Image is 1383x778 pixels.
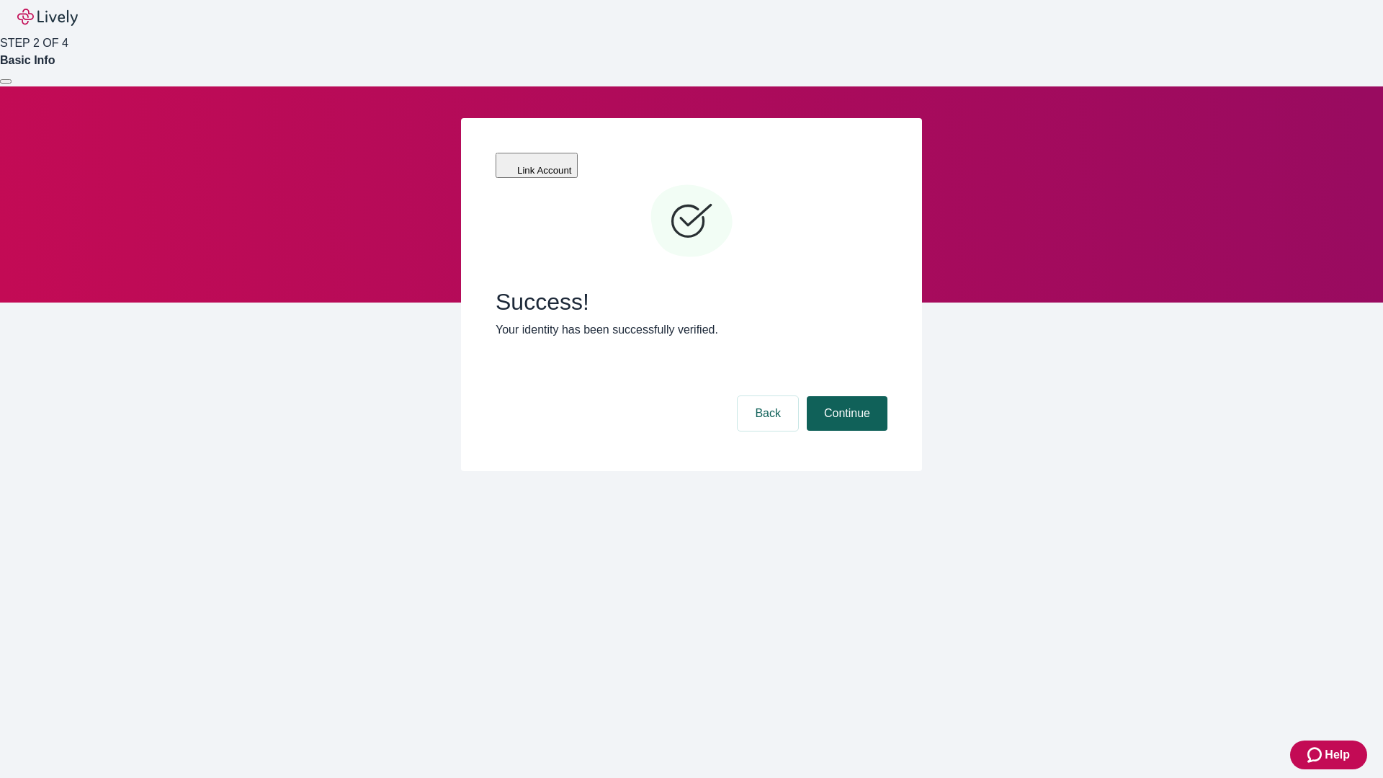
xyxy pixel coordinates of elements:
svg: Zendesk support icon [1307,746,1325,764]
span: Success! [496,288,887,316]
svg: Checkmark icon [648,179,735,265]
button: Continue [807,396,887,431]
img: Lively [17,9,78,26]
button: Link Account [496,153,578,178]
button: Zendesk support iconHelp [1290,741,1367,769]
button: Back [738,396,798,431]
span: Help [1325,746,1350,764]
p: Your identity has been successfully verified. [496,321,887,339]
